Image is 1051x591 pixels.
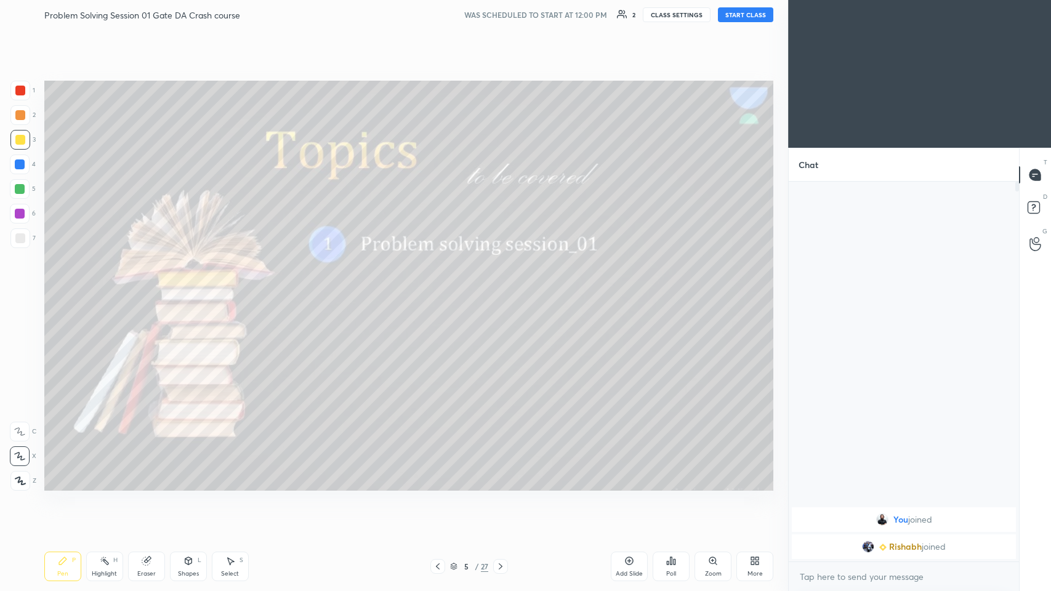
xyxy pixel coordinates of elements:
[718,7,773,22] button: START CLASS
[879,544,887,551] img: Learner_Badge_beginner_1_8b307cf2a0.svg
[10,204,36,223] div: 6
[908,515,932,525] span: joined
[10,422,36,441] div: C
[10,228,36,248] div: 7
[481,561,488,572] div: 27
[10,471,36,491] div: Z
[475,563,478,570] div: /
[889,542,922,552] span: Rishabh
[10,81,35,100] div: 1
[10,155,36,174] div: 4
[137,571,156,577] div: Eraser
[893,515,908,525] span: You
[922,542,946,552] span: joined
[666,571,676,577] div: Poll
[178,571,199,577] div: Shapes
[616,571,643,577] div: Add Slide
[10,130,36,150] div: 3
[1042,227,1047,236] p: G
[747,571,763,577] div: More
[240,557,243,563] div: S
[113,557,118,563] div: H
[44,9,240,21] h4: Problem Solving Session 01 Gate DA Crash course
[92,571,117,577] div: Highlight
[72,557,76,563] div: P
[10,446,36,466] div: X
[221,571,239,577] div: Select
[464,9,607,20] h5: WAS SCHEDULED TO START AT 12:00 PM
[705,571,722,577] div: Zoom
[789,505,1019,561] div: grid
[1043,192,1047,201] p: D
[632,12,635,18] div: 2
[57,571,68,577] div: Pen
[1044,158,1047,167] p: T
[10,105,36,125] div: 2
[862,541,874,553] img: a558fa52fbec410dbbb00449ce82cfd1.jpg
[198,557,201,563] div: L
[789,148,828,181] p: Chat
[10,179,36,199] div: 5
[460,563,472,570] div: 5
[876,513,888,526] img: e00dc300a4f7444a955e410797683dbd.jpg
[643,7,711,22] button: CLASS SETTINGS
